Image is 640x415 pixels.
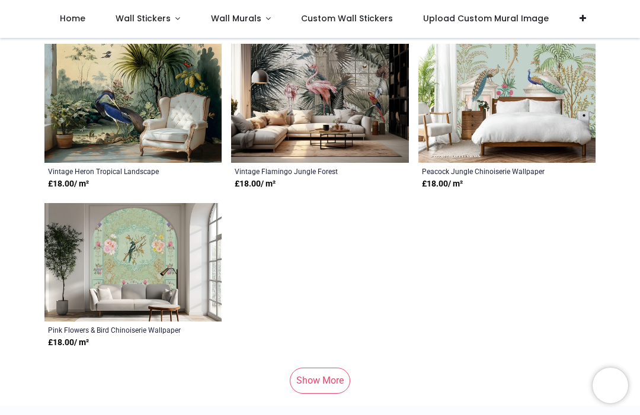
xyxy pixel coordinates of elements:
iframe: Brevo live chat [593,368,628,403]
span: Wall Murals [211,12,261,24]
span: Wall Stickers [116,12,171,24]
strong: £ 18.00 / m² [48,337,89,349]
img: Peacock Jungle Chinoiserie Wall Mural Wallpaper [418,44,596,163]
a: Vintage Flamingo Jungle Forest Wallpaper [235,166,371,176]
img: Vintage Heron Tropical Landscape Wall Mural Wallpaper [44,44,222,163]
span: Home [60,12,85,24]
a: Peacock Jungle Chinoiserie Wallpaper [422,166,558,176]
a: Show More [290,368,350,394]
strong: £ 18.00 / m² [48,178,89,190]
span: Custom Wall Stickers [301,12,393,24]
strong: £ 18.00 / m² [235,178,276,190]
strong: £ 18.00 / m² [422,178,463,190]
img: Pink Flowers & Bird Chinoiserie Wall Mural Wallpaper [44,203,222,322]
span: Upload Custom Mural Image [423,12,549,24]
img: Vintage Flamingo Jungle Forest Wall Mural Wallpaper [231,44,408,163]
a: Vintage Heron Tropical Landscape Wallpaper [48,166,184,176]
a: Pink Flowers & Bird Chinoiserie Wallpaper [48,325,184,334]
